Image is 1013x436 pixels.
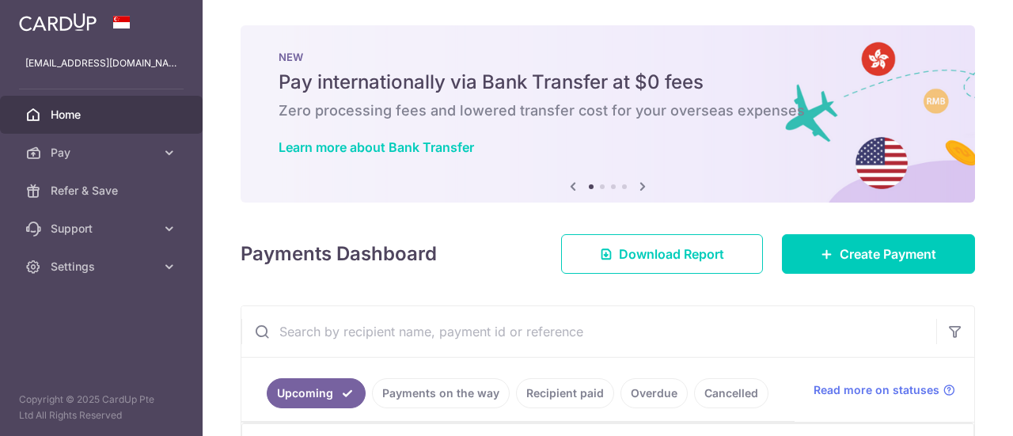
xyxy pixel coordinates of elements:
[372,378,510,408] a: Payments on the way
[279,70,937,95] h5: Pay internationally via Bank Transfer at $0 fees
[241,240,437,268] h4: Payments Dashboard
[620,378,688,408] a: Overdue
[694,378,768,408] a: Cancelled
[279,139,474,155] a: Learn more about Bank Transfer
[561,234,763,274] a: Download Report
[25,55,177,71] p: [EMAIL_ADDRESS][DOMAIN_NAME]
[19,13,97,32] img: CardUp
[279,51,937,63] p: NEW
[814,382,955,398] a: Read more on statuses
[279,101,937,120] h6: Zero processing fees and lowered transfer cost for your overseas expenses
[814,382,939,398] span: Read more on statuses
[267,378,366,408] a: Upcoming
[51,183,155,199] span: Refer & Save
[51,259,155,275] span: Settings
[840,245,936,263] span: Create Payment
[241,25,975,203] img: Bank transfer banner
[516,378,614,408] a: Recipient paid
[51,145,155,161] span: Pay
[241,306,936,357] input: Search by recipient name, payment id or reference
[619,245,724,263] span: Download Report
[51,221,155,237] span: Support
[782,234,975,274] a: Create Payment
[51,107,155,123] span: Home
